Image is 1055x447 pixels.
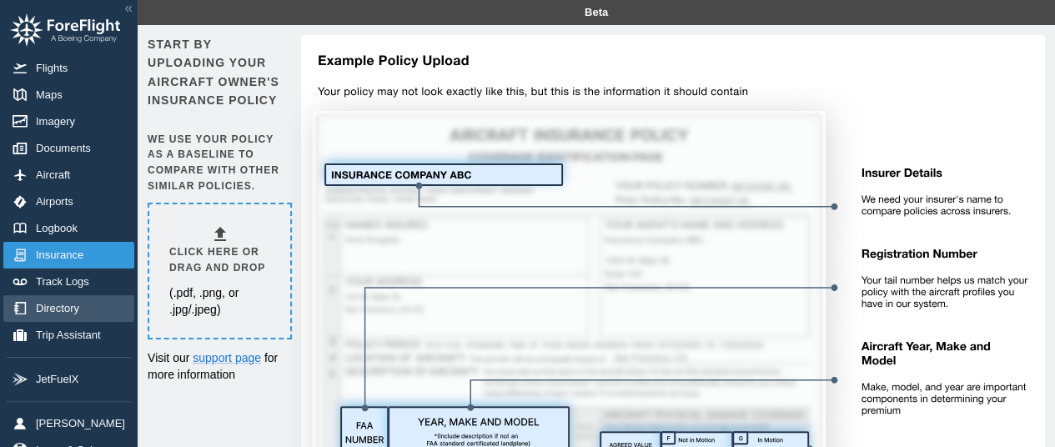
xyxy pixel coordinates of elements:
h6: Start by uploading your aircraft owner's insurance policy [148,35,289,110]
p: Visit our for more information [148,349,289,383]
p: (.pdf, .png, or .jpg/.jpeg) [169,284,270,318]
a: support page [193,351,261,364]
h6: We use your policy as a baseline to compare with other similar policies. [148,132,289,194]
h6: Click here or drag and drop [169,244,270,276]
